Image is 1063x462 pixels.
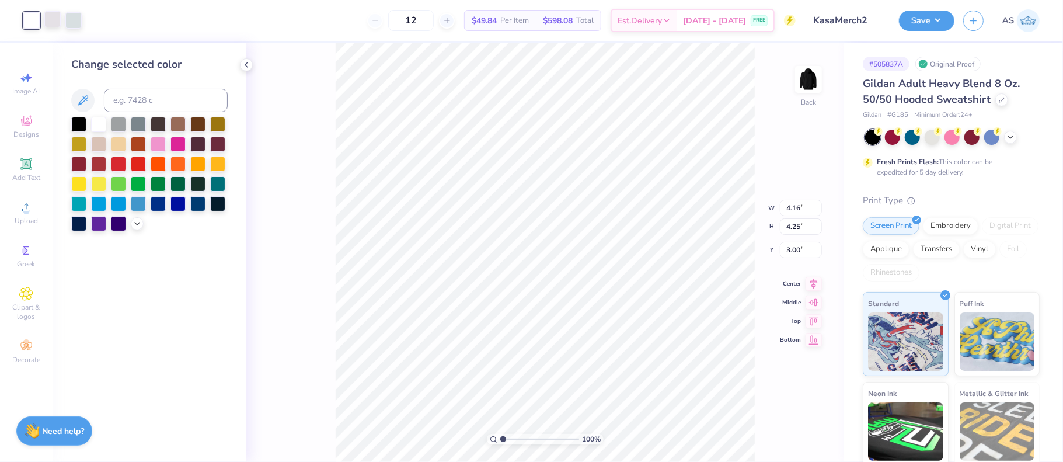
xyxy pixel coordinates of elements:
span: Gildan [863,110,881,120]
img: Back [797,68,820,91]
div: Transfers [913,241,960,258]
a: AS [1002,9,1040,32]
span: Greek [18,259,36,269]
div: Applique [863,241,909,258]
strong: Need help? [43,426,85,437]
div: # 505837A [863,57,909,71]
span: Standard [868,297,899,310]
span: Gildan Adult Heavy Blend 8 Oz. 50/50 Hooded Sweatshirt [863,77,1020,106]
span: Add Text [12,173,40,182]
div: Original Proof [915,57,981,71]
span: Image AI [13,86,40,96]
span: # G185 [887,110,908,120]
div: Print Type [863,194,1040,207]
div: Change selected color [71,57,228,72]
span: Decorate [12,355,40,364]
span: Est. Delivery [618,15,662,27]
div: Foil [999,241,1027,258]
div: Screen Print [863,217,919,235]
div: Back [801,97,816,107]
span: Puff Ink [960,297,984,310]
div: Vinyl [963,241,996,258]
span: Upload [15,216,38,225]
input: – – [388,10,434,31]
input: Untitled Design [804,9,890,32]
span: $49.84 [472,15,497,27]
span: Bottom [780,336,801,344]
img: Akshay Singh [1017,9,1040,32]
span: Neon Ink [868,387,897,400]
div: Rhinestones [863,264,919,282]
span: Total [576,15,594,27]
span: $598.08 [543,15,573,27]
img: Standard [868,312,943,371]
span: [DATE] - [DATE] [683,15,746,27]
span: FREE [753,16,765,25]
span: Top [780,317,801,325]
img: Puff Ink [960,312,1035,371]
div: This color can be expedited for 5 day delivery. [877,157,1020,178]
span: 100 % [582,434,601,444]
div: Embroidery [923,217,978,235]
input: e.g. 7428 c [104,89,228,112]
span: Middle [780,298,801,307]
img: Neon Ink [868,402,943,461]
span: Clipart & logos [6,303,47,321]
img: Metallic & Glitter Ink [960,402,1035,461]
span: Per Item [500,15,529,27]
button: Save [899,11,954,31]
strong: Fresh Prints Flash: [877,157,939,166]
div: Digital Print [982,217,1038,235]
span: Center [780,280,801,288]
span: AS [1002,14,1014,27]
span: Metallic & Glitter Ink [960,387,1029,400]
span: Minimum Order: 24 + [914,110,973,120]
span: Designs [13,130,39,139]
